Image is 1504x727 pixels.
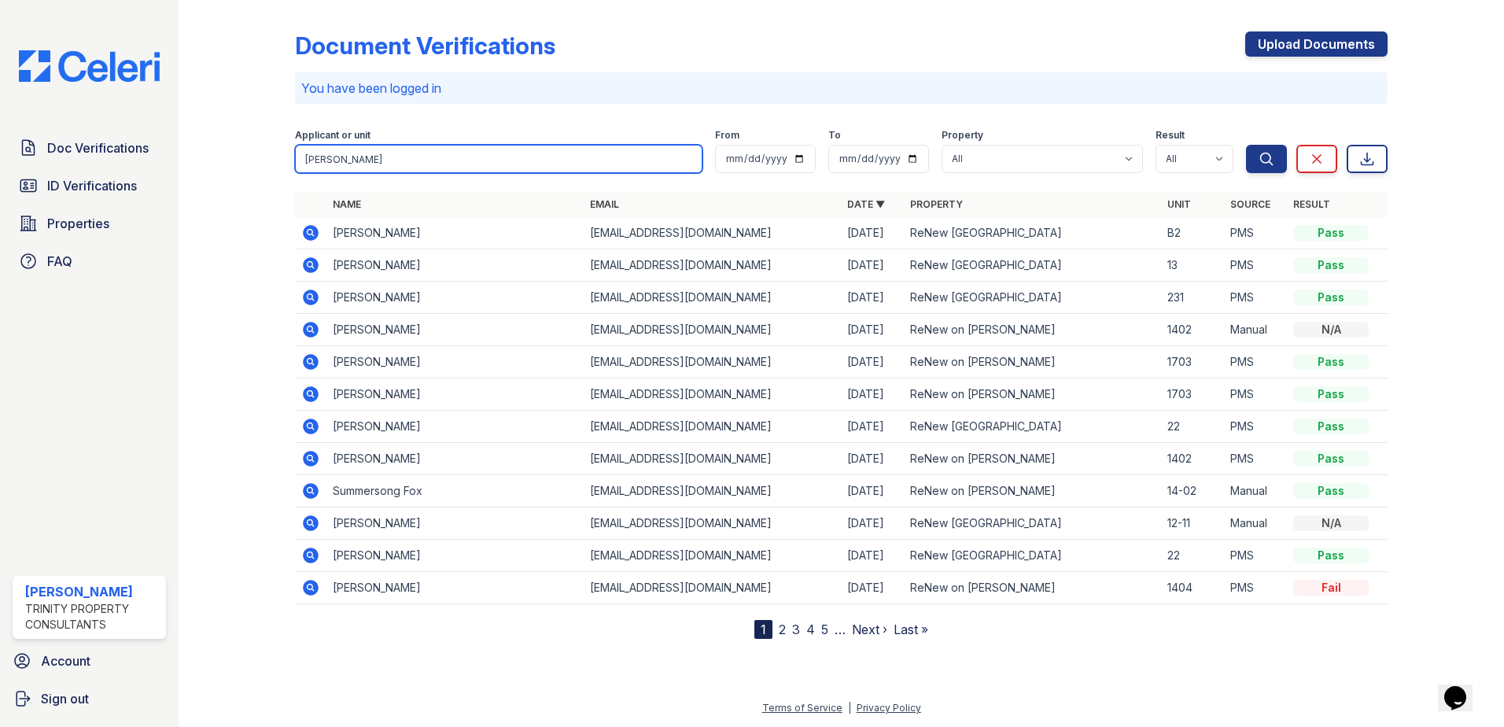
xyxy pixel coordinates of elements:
td: Manual [1224,507,1287,540]
div: Fail [1293,580,1369,596]
td: [PERSON_NAME] [326,314,584,346]
a: Next › [852,622,887,637]
a: Privacy Policy [857,702,921,714]
p: You have been logged in [301,79,1381,98]
a: 5 [821,622,828,637]
a: Name [333,198,361,210]
td: PMS [1224,217,1287,249]
td: ReNew on [PERSON_NAME] [904,378,1161,411]
td: ReNew [GEOGRAPHIC_DATA] [904,507,1161,540]
a: Result [1293,198,1330,210]
td: [PERSON_NAME] [326,572,584,604]
a: Email [590,198,619,210]
td: [PERSON_NAME] [326,443,584,475]
td: 1402 [1161,443,1224,475]
div: Pass [1293,451,1369,467]
span: ID Verifications [47,176,137,195]
img: CE_Logo_Blue-a8612792a0a2168367f1c8372b55b34899dd931a85d93a1a3d3e32e68fde9ad4.png [6,50,172,82]
td: ReNew [GEOGRAPHIC_DATA] [904,249,1161,282]
td: PMS [1224,540,1287,572]
td: PMS [1224,249,1287,282]
div: Pass [1293,225,1369,241]
td: ReNew [GEOGRAPHIC_DATA] [904,540,1161,572]
a: Source [1230,198,1270,210]
span: Sign out [41,689,89,708]
a: Account [6,645,172,677]
td: [DATE] [841,540,904,572]
td: [PERSON_NAME] [326,217,584,249]
div: Document Verifications [295,31,555,60]
a: Properties [13,208,166,239]
label: Result [1156,129,1185,142]
a: 2 [779,622,786,637]
td: [EMAIL_ADDRESS][DOMAIN_NAME] [584,282,841,314]
td: [DATE] [841,249,904,282]
a: Last » [894,622,928,637]
td: Manual [1224,314,1287,346]
td: [DATE] [841,346,904,378]
td: [DATE] [841,572,904,604]
td: [PERSON_NAME] [326,540,584,572]
a: Sign out [6,683,172,714]
div: Pass [1293,257,1369,273]
td: [EMAIL_ADDRESS][DOMAIN_NAME] [584,443,841,475]
td: 231 [1161,282,1224,314]
div: Trinity Property Consultants [25,601,160,633]
a: Date ▼ [847,198,885,210]
td: PMS [1224,282,1287,314]
td: ReNew on [PERSON_NAME] [904,443,1161,475]
td: [DATE] [841,443,904,475]
td: 1703 [1161,346,1224,378]
td: ReNew on [PERSON_NAME] [904,346,1161,378]
label: To [828,129,841,142]
div: Pass [1293,354,1369,370]
td: [EMAIL_ADDRESS][DOMAIN_NAME] [584,378,841,411]
td: [PERSON_NAME] [326,282,584,314]
td: [EMAIL_ADDRESS][DOMAIN_NAME] [584,217,841,249]
div: | [848,702,851,714]
td: Summersong Fox [326,475,584,507]
td: [PERSON_NAME] [326,249,584,282]
span: Properties [47,214,109,233]
td: 1402 [1161,314,1224,346]
iframe: chat widget [1438,664,1488,711]
td: [EMAIL_ADDRESS][DOMAIN_NAME] [584,249,841,282]
td: [DATE] [841,378,904,411]
td: ReNew on [PERSON_NAME] [904,572,1161,604]
div: Pass [1293,548,1369,563]
td: [PERSON_NAME] [326,378,584,411]
span: Account [41,651,90,670]
div: Pass [1293,386,1369,402]
a: 4 [806,622,815,637]
input: Search by name, email, or unit number [295,145,702,173]
a: Unit [1167,198,1191,210]
td: B2 [1161,217,1224,249]
td: PMS [1224,411,1287,443]
span: FAQ [47,252,72,271]
td: PMS [1224,443,1287,475]
td: 22 [1161,411,1224,443]
td: ReNew on [PERSON_NAME] [904,314,1161,346]
td: PMS [1224,378,1287,411]
div: 1 [754,620,772,639]
td: PMS [1224,346,1287,378]
td: 1703 [1161,378,1224,411]
div: Pass [1293,290,1369,305]
a: FAQ [13,245,166,277]
td: ReNew [GEOGRAPHIC_DATA] [904,282,1161,314]
td: [DATE] [841,314,904,346]
label: Property [942,129,983,142]
td: 13 [1161,249,1224,282]
div: [PERSON_NAME] [25,582,160,601]
td: [EMAIL_ADDRESS][DOMAIN_NAME] [584,314,841,346]
td: 14-02 [1161,475,1224,507]
label: From [715,129,739,142]
td: [EMAIL_ADDRESS][DOMAIN_NAME] [584,475,841,507]
td: [EMAIL_ADDRESS][DOMAIN_NAME] [584,540,841,572]
td: [PERSON_NAME] [326,507,584,540]
td: 1404 [1161,572,1224,604]
a: ID Verifications [13,170,166,201]
span: … [835,620,846,639]
td: 12-11 [1161,507,1224,540]
div: N/A [1293,515,1369,531]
